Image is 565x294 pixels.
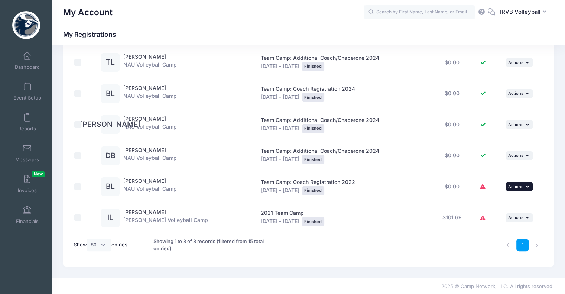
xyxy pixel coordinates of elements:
span: Event Setup [13,95,41,101]
button: Actions [506,120,533,129]
span: 2021 Team Camp [261,210,304,216]
span: Actions [508,184,523,189]
h1: My Registrations [63,30,123,38]
div: [PERSON_NAME] [101,115,120,134]
a: [PERSON_NAME] [123,54,166,60]
a: Event Setup [10,78,45,104]
td: $0.00 [433,109,470,140]
div: Showing 1 to 8 of 8 records (filtered from 15 total entries) [153,233,265,257]
span: Team Camp: Additional Coach/Chaperone 2024 [261,55,379,61]
span: Invoices [18,187,37,194]
td: $101.69 [433,202,470,233]
div: NAU Volleyball Camp [123,177,177,196]
h1: My Account [63,4,113,21]
div: NAU Volleyball Camp [123,53,177,72]
button: Actions [506,58,533,67]
select: Showentries [87,239,111,251]
a: [PERSON_NAME] [123,178,166,184]
span: Team Camp: Coach Registration 2024 [261,85,355,92]
span: Team Camp: Additional Coach/Chaperone 2024 [261,117,379,123]
a: [PERSON_NAME] [123,209,166,215]
div: IL [101,209,120,227]
span: Financials [16,218,39,224]
div: Finished [302,217,324,226]
a: Financials [10,202,45,228]
span: Actions [508,91,523,96]
span: Actions [508,153,523,158]
span: New [32,171,45,177]
div: NAU Volleyball Camp [123,146,177,165]
div: [DATE] - [DATE] [261,54,429,71]
div: [DATE] - [DATE] [261,178,429,195]
a: IL [101,215,120,221]
a: [PERSON_NAME] [123,147,166,153]
td: $0.00 [433,47,470,78]
div: [DATE] - [DATE] [261,147,429,164]
span: Actions [508,215,523,220]
div: BL [101,84,120,103]
div: Finished [302,124,324,133]
div: TL [101,53,120,72]
a: TL [101,59,120,66]
a: [PERSON_NAME] [123,116,166,122]
a: [PERSON_NAME] [123,85,166,91]
div: NAU Volleyball Camp [123,84,177,103]
div: [DATE] - [DATE] [261,209,429,226]
div: Finished [302,93,324,102]
td: $0.00 [433,78,470,109]
div: BL [101,177,120,196]
a: BL [101,184,120,190]
div: DB [101,146,120,165]
div: Finished [302,62,324,71]
span: Actions [508,122,523,127]
a: BL [101,91,120,97]
button: Actions [506,182,533,191]
span: 2025 © Camp Network, LLC. All rights reserved. [441,283,554,289]
div: [PERSON_NAME] Volleyball Camp [123,209,208,227]
label: Show entries [74,239,127,251]
button: Actions [506,213,533,222]
span: Messages [15,156,39,163]
a: Reports [10,109,45,135]
td: $0.00 [433,171,470,203]
span: Team Camp: Additional Coach/Chaperone 2024 [261,148,379,154]
button: IRVB Volleyball [495,4,554,21]
a: Messages [10,140,45,166]
div: [DATE] - [DATE] [261,85,429,102]
div: Finished [302,155,324,164]
img: Ironwood Ridge Volleyball [12,11,40,39]
span: Reports [18,126,36,132]
button: Actions [506,151,533,160]
div: Finished [302,186,324,195]
td: $0.00 [433,140,470,171]
div: NAU Volleyball Camp [123,115,177,134]
a: Dashboard [10,48,45,74]
span: Actions [508,60,523,65]
span: IRVB Volleyball [500,8,540,16]
div: [DATE] - [DATE] [261,116,429,133]
a: [PERSON_NAME] [101,122,120,128]
span: Dashboard [15,64,40,70]
a: DB [101,153,120,159]
button: Actions [506,89,533,98]
input: Search by First Name, Last Name, or Email... [364,5,475,20]
a: InvoicesNew [10,171,45,197]
a: 1 [516,239,529,251]
span: Team Camp: Coach Registration 2022 [261,179,355,185]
